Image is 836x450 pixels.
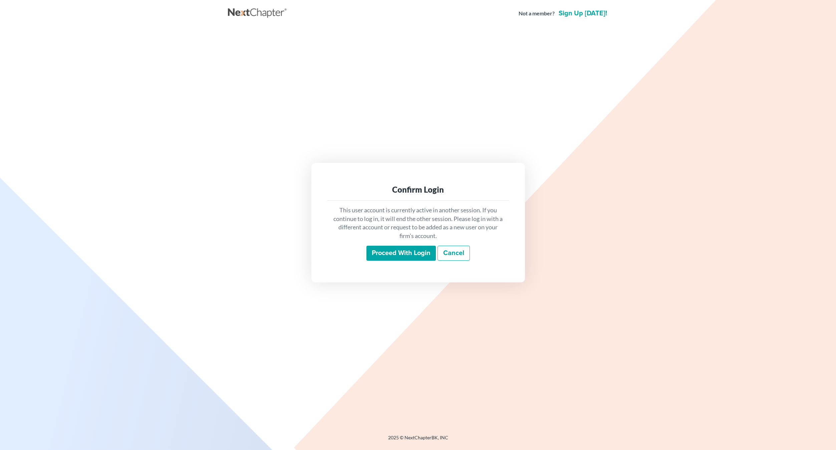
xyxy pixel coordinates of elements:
[333,206,504,240] p: This user account is currently active in another session. If you continue to log in, it will end ...
[557,10,608,17] a: Sign up [DATE]!
[366,246,436,261] input: Proceed with login
[228,434,608,446] div: 2025 © NextChapterBK, INC
[438,246,470,261] a: Cancel
[333,184,504,195] div: Confirm Login
[519,10,555,17] strong: Not a member?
